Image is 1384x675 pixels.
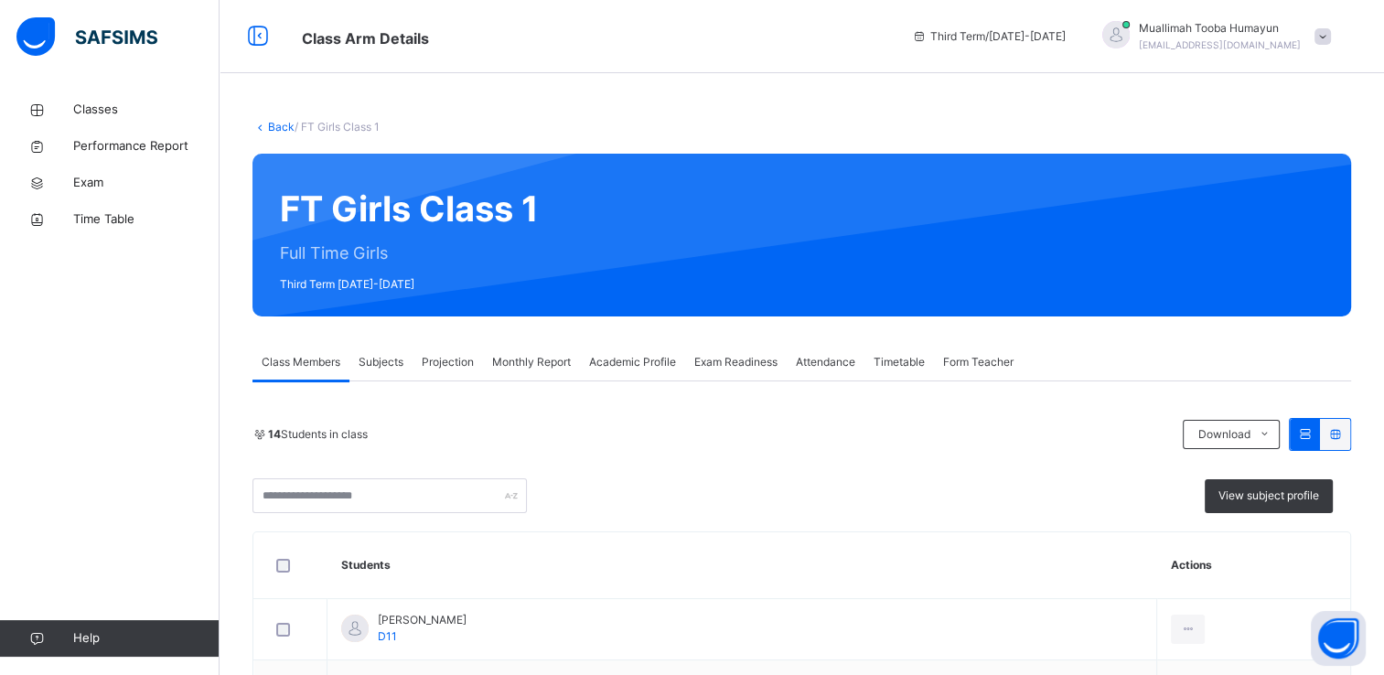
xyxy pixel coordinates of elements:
[1139,39,1301,50] span: [EMAIL_ADDRESS][DOMAIN_NAME]
[327,532,1157,599] th: Students
[73,629,219,648] span: Help
[1157,532,1350,599] th: Actions
[943,354,1014,370] span: Form Teacher
[422,354,474,370] span: Projection
[1197,426,1250,443] span: Download
[73,137,220,155] span: Performance Report
[268,427,281,441] b: 14
[262,354,340,370] span: Class Members
[694,354,778,370] span: Exam Readiness
[16,17,157,56] img: safsims
[1218,487,1319,504] span: View subject profile
[73,174,220,192] span: Exam
[268,426,368,443] span: Students in class
[378,629,397,643] span: D11
[302,29,429,48] span: Class Arm Details
[73,101,220,119] span: Classes
[295,120,380,134] span: / FT Girls Class 1
[1139,20,1301,37] span: Muallimah Tooba Humayun
[1084,20,1340,53] div: Muallimah ToobaHumayun
[796,354,855,370] span: Attendance
[378,612,467,628] span: [PERSON_NAME]
[589,354,676,370] span: Academic Profile
[73,210,220,229] span: Time Table
[492,354,571,370] span: Monthly Report
[359,354,403,370] span: Subjects
[912,28,1066,45] span: session/term information
[1311,611,1366,666] button: Open asap
[874,354,925,370] span: Timetable
[268,120,295,134] a: Back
